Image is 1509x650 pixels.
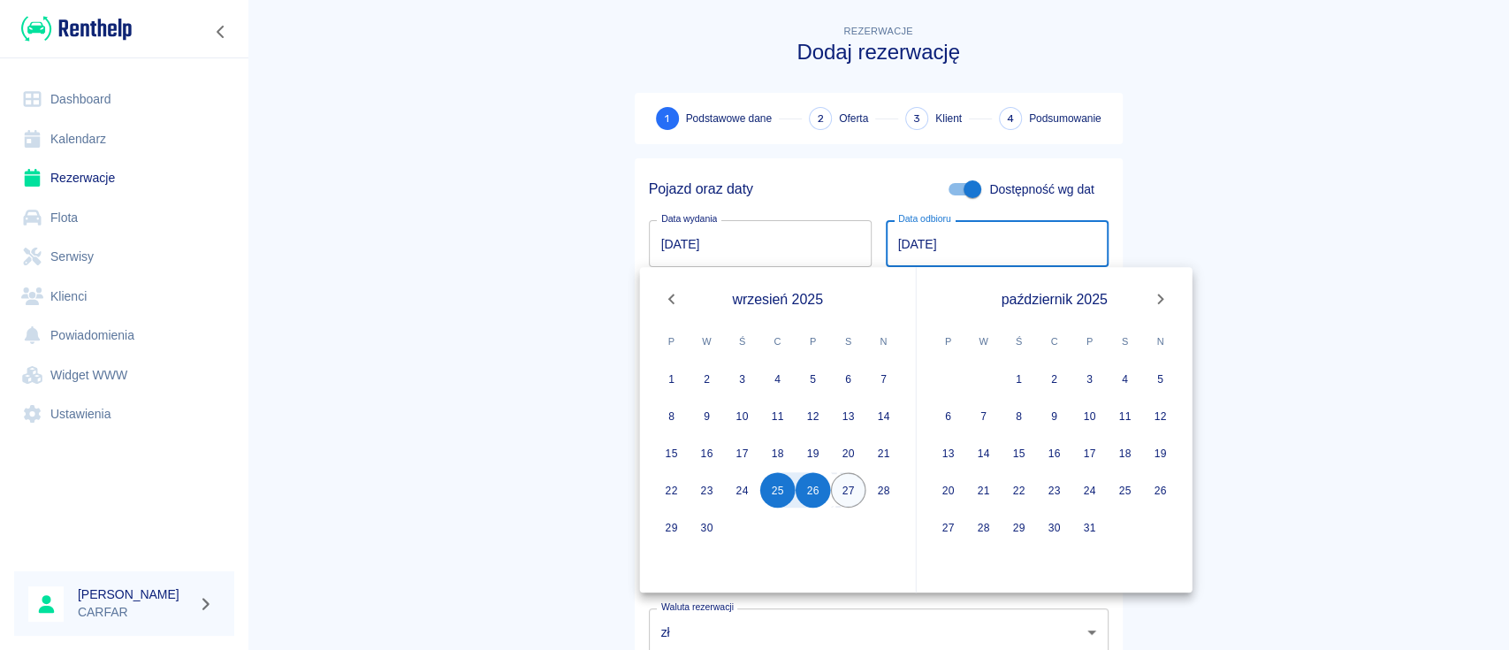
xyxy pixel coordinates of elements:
button: 25 [760,472,796,508]
button: 9 [690,398,725,433]
span: czwartek [762,324,794,359]
button: 26 [796,472,831,508]
button: 1 [654,361,690,396]
button: 10 [725,398,760,433]
button: 17 [1072,435,1108,470]
button: 6 [831,361,866,396]
h6: [PERSON_NAME] [78,585,191,603]
span: wrzesień 2025 [732,288,823,310]
button: 30 [690,509,725,545]
span: wtorek [968,324,1000,359]
button: 2 [690,361,725,396]
button: 5 [1143,361,1178,396]
a: Kalendarz [14,119,234,159]
button: 7 [866,361,902,396]
span: piątek [797,324,829,359]
button: 10 [1072,398,1108,433]
span: 3 [913,110,920,128]
button: Next month [1143,281,1178,317]
button: 20 [831,435,866,470]
a: Powiadomienia [14,316,234,356]
span: 2 [818,110,824,128]
label: Waluta rezerwacji [661,600,734,614]
a: Dashboard [14,80,234,119]
p: CARFAR [78,603,191,622]
img: Renthelp logo [21,14,132,43]
button: 5 [796,361,831,396]
span: 4 [1007,110,1014,128]
button: 8 [1002,398,1037,433]
button: 31 [1072,509,1108,545]
span: czwartek [1039,324,1071,359]
span: poniedziałek [933,324,964,359]
h3: Dodaj rezerwację [635,40,1123,65]
span: sobota [1109,324,1141,359]
a: Klienci [14,277,234,317]
button: 1 [1002,361,1037,396]
input: DD.MM.YYYY [649,220,872,267]
span: Podsumowanie [1029,111,1101,126]
button: 13 [931,435,966,470]
button: 11 [760,398,796,433]
span: 1 [665,110,669,128]
a: Renthelp logo [14,14,132,43]
button: 2 [1037,361,1072,396]
button: Zwiń nawigację [208,20,234,43]
button: 22 [654,472,690,508]
span: Podstawowe dane [686,111,772,126]
button: 16 [690,435,725,470]
button: Previous month [654,281,690,317]
button: 18 [760,435,796,470]
button: 6 [931,398,966,433]
h5: Pojazd oraz daty [649,180,753,198]
button: 14 [966,435,1002,470]
span: środa [727,324,758,359]
span: Klient [935,111,962,126]
a: Widget WWW [14,356,234,395]
button: 22 [1002,472,1037,508]
input: DD.MM.YYYY [886,220,1109,267]
button: 4 [760,361,796,396]
button: 27 [831,472,866,508]
a: Serwisy [14,237,234,277]
span: wtorek [691,324,723,359]
button: 4 [1108,361,1143,396]
button: 12 [1143,398,1178,433]
button: 27 [931,509,966,545]
button: 24 [1072,472,1108,508]
span: niedziela [868,324,900,359]
button: 7 [966,398,1002,433]
button: 9 [1037,398,1072,433]
button: 28 [966,509,1002,545]
button: 29 [1002,509,1037,545]
span: poniedziałek [656,324,688,359]
span: sobota [833,324,865,359]
button: 21 [966,472,1002,508]
button: 24 [725,472,760,508]
button: 20 [931,472,966,508]
button: 23 [690,472,725,508]
button: 3 [1072,361,1108,396]
span: środa [1003,324,1035,359]
button: 15 [654,435,690,470]
button: 15 [1002,435,1037,470]
button: 29 [654,509,690,545]
a: Ustawienia [14,394,234,434]
button: 17 [725,435,760,470]
button: 3 [725,361,760,396]
button: 28 [866,472,902,508]
button: 19 [796,435,831,470]
button: 23 [1037,472,1072,508]
label: Data wydania [661,212,717,226]
a: Flota [14,198,234,238]
button: 12 [796,398,831,433]
span: Oferta [839,111,868,126]
button: 19 [1143,435,1178,470]
label: Data odbioru [898,212,951,226]
button: 14 [866,398,902,433]
button: 21 [866,435,902,470]
button: 11 [1108,398,1143,433]
button: 30 [1037,509,1072,545]
span: Dostępność wg dat [989,180,1094,199]
span: Rezerwacje [843,26,912,36]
